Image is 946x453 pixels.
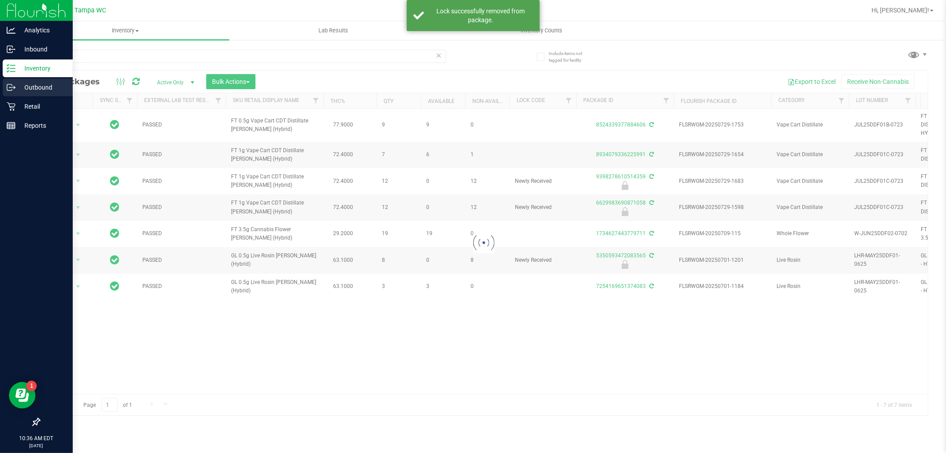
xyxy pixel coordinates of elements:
inline-svg: Analytics [7,26,16,35]
iframe: Resource center unread badge [26,381,37,391]
span: Inventory [21,27,229,35]
span: Inventory Counts [509,27,574,35]
input: Search Package ID, Item Name, SKU, Lot or Part Number... [39,50,446,63]
div: Lock successfully removed from package. [429,7,533,24]
p: Reports [16,120,69,131]
inline-svg: Inbound [7,45,16,54]
p: Analytics [16,25,69,35]
p: Retail [16,101,69,112]
p: 10:36 AM EDT [4,434,69,442]
a: Inventory [21,21,229,40]
p: Outbound [16,82,69,93]
span: Lab Results [306,27,360,35]
p: Inbound [16,44,69,55]
inline-svg: Reports [7,121,16,130]
inline-svg: Outbound [7,83,16,92]
inline-svg: Inventory [7,64,16,73]
inline-svg: Retail [7,102,16,111]
a: Lab Results [229,21,437,40]
span: Tampa WC [75,7,106,14]
span: Hi, [PERSON_NAME]! [871,7,929,14]
span: Include items not tagged for facility [549,50,593,63]
iframe: Resource center [9,382,35,409]
p: Inventory [16,63,69,74]
a: Inventory Counts [437,21,645,40]
p: [DATE] [4,442,69,449]
span: Clear [436,50,442,61]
